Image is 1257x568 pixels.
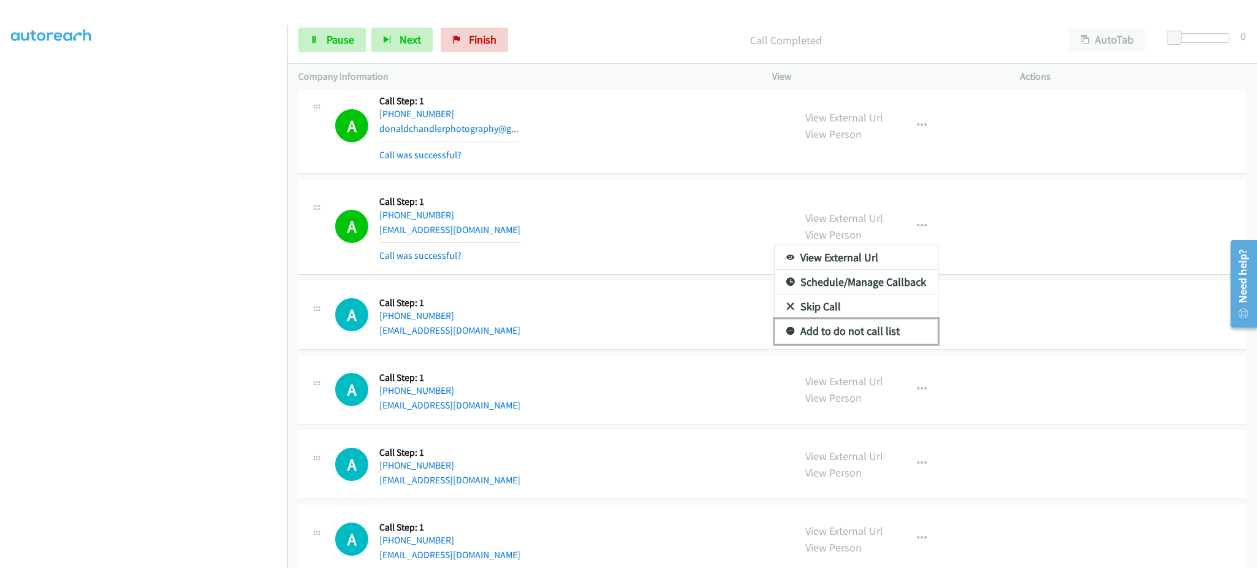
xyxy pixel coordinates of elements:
div: The call is yet to be attempted [335,298,368,331]
a: View External Url [775,245,938,270]
a: Skip Call [775,294,938,319]
div: The call is yet to be attempted [335,523,368,556]
h1: A [335,298,368,331]
h1: A [335,448,368,481]
a: Schedule/Manage Callback [775,270,938,294]
a: Add to do not call list [775,319,938,343]
iframe: Resource Center [1222,235,1257,332]
h1: A [335,373,368,406]
h1: A [335,523,368,556]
